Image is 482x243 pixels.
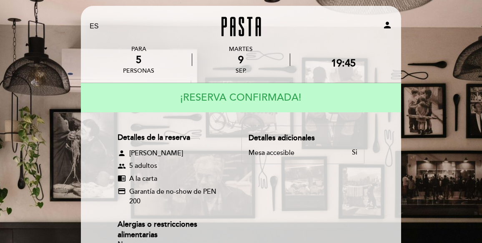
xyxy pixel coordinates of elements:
button: person [382,20,392,33]
div: personas [123,67,154,74]
div: 5 [123,54,154,66]
a: Pasta [189,15,293,38]
span: 5 adultos [129,161,157,171]
i: person [382,20,392,30]
span: credit_card [118,187,126,206]
span: Garantía de no-show de PEN 200 [129,187,226,206]
span: chrome_reader_mode [118,174,126,182]
h4: ¡RESERVA CONFIRMADA! [180,86,301,109]
span: [PERSON_NAME] [129,149,183,158]
div: Mesa accesible [249,149,294,157]
div: PARA [123,46,154,53]
div: 19:45 [331,57,356,69]
div: martes [192,46,289,53]
div: sep. [192,67,289,74]
span: A la carta [129,174,157,184]
div: Detalles adicionales [249,133,357,144]
div: Alergias o restricciones alimentarias [118,219,226,240]
span: person [118,149,126,157]
span: group [118,162,126,170]
div: Si [294,149,357,157]
div: Detalles de la reserva [118,132,226,143]
div: 9 [192,54,289,66]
